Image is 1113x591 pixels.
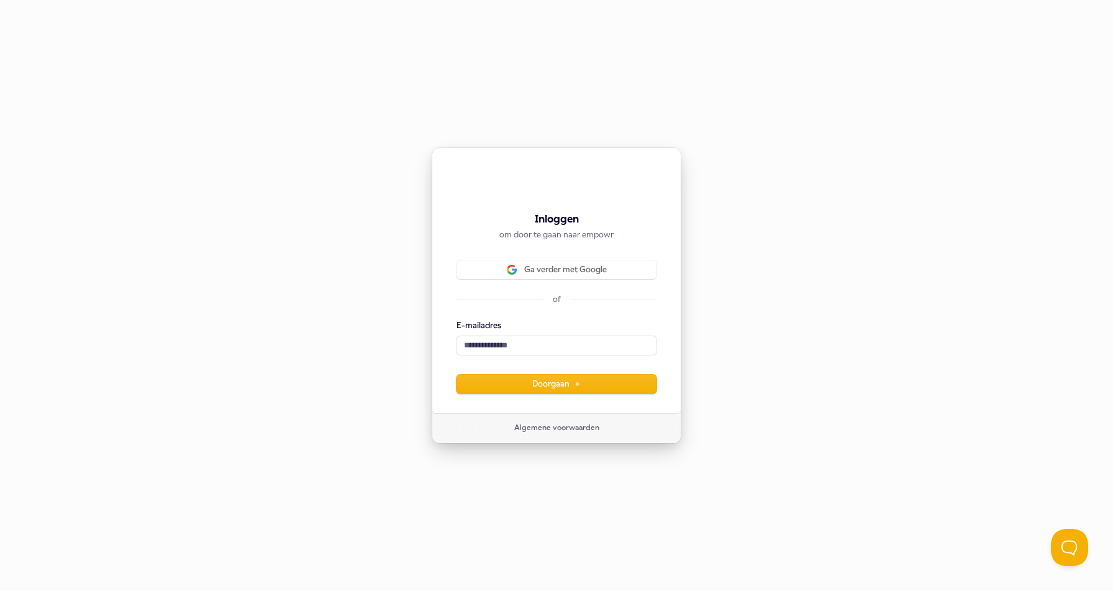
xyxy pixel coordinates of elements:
[532,378,581,390] span: Doorgaan
[1051,529,1088,566] iframe: Help Scout Beacon - Open
[514,423,599,433] a: Algemene voorwaarden
[457,320,501,331] label: E-mailadres
[457,260,656,279] button: Sign in with GoogleGa verder met Google
[457,375,656,393] button: Doorgaan
[457,212,656,227] h1: Inloggen
[507,265,517,275] img: Sign in with Google
[553,294,561,305] p: of
[457,229,656,241] p: om door te gaan naar empowr
[524,264,607,275] span: Ga verder met Google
